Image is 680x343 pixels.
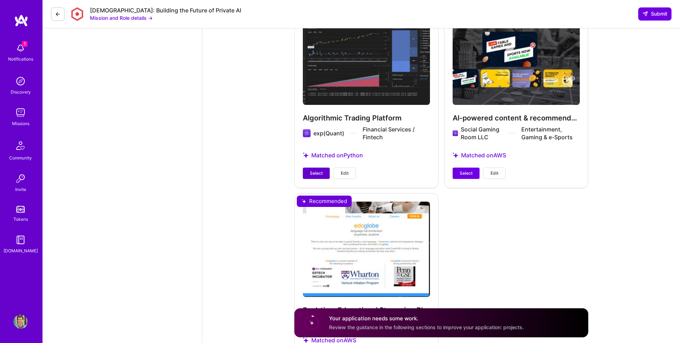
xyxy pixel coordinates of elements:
span: Review the guidance in the following sections to improve your application: projects. [329,324,524,330]
button: Select [453,168,480,179]
span: Edit [491,170,498,176]
div: Notifications [8,55,33,63]
div: [DOMAIN_NAME] [4,247,38,254]
div: [DEMOGRAPHIC_DATA]: Building the Future of Private AI [90,7,241,14]
img: tokens [16,206,25,213]
img: Invite [13,171,28,186]
button: Mission and Role details → [90,14,153,22]
h4: Your application needs some work. [329,315,524,322]
img: User Avatar [13,315,28,329]
div: Missions [12,120,29,127]
img: guide book [13,233,28,247]
img: Community [12,137,29,154]
button: Edit [333,168,356,179]
button: Select [303,168,330,179]
a: User Avatar [12,315,29,329]
span: Select [310,170,323,176]
span: Select [460,170,472,176]
div: Discovery [11,88,31,96]
button: Submit [638,7,671,20]
i: icon LeftArrowDark [55,11,61,17]
span: Submit [642,10,667,17]
img: bell [13,41,28,55]
div: Invite [15,186,26,193]
img: teamwork [13,106,28,120]
i: icon SendLight [642,11,648,17]
img: Company Logo [70,7,84,21]
button: Edit [483,168,506,179]
span: 1 [22,41,28,47]
img: logo [14,14,28,27]
span: Edit [341,170,348,176]
img: discovery [13,74,28,88]
div: Community [9,154,32,162]
div: Tokens [13,215,28,223]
